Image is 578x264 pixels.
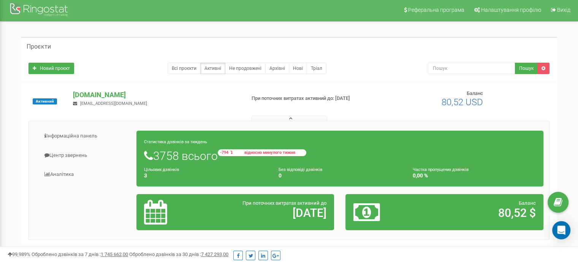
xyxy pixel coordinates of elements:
small: Цільових дзвінків [144,167,179,172]
span: При поточних витратах активний до [242,200,326,206]
a: Архівні [265,63,289,74]
p: [DOMAIN_NAME] [73,90,239,100]
a: Нові [289,63,307,74]
span: Баланс [467,90,483,96]
p: При поточних витратах активний до: [DATE] [252,95,373,102]
div: Open Intercom Messenger [552,221,570,239]
h4: 3 [144,173,267,179]
span: 80,52 USD [442,97,483,107]
a: Інформаційна панель [35,127,137,145]
span: Вихід [557,7,570,13]
span: Активний [33,98,57,104]
a: Активні [200,63,225,74]
small: Частка пропущених дзвінків [413,167,469,172]
span: [EMAIL_ADDRESS][DOMAIN_NAME] [80,101,147,106]
h4: 0,00 % [413,173,536,179]
span: Реферальна програма [408,7,464,13]
h2: 80,52 $ [418,207,536,219]
a: Всі проєкти [168,63,201,74]
a: Тріал [307,63,326,74]
h1: 3758 всього [144,149,536,162]
a: Центр звернень [35,146,137,165]
u: 7 427 293,00 [201,251,228,257]
a: Новий проєкт [29,63,74,74]
span: Оброблено дзвінків за 30 днів : [129,251,228,257]
span: Баланс [519,200,536,206]
small: Статистика дзвінків за тиждень [144,139,207,144]
h4: 0 [279,173,402,179]
button: Пошук [515,63,538,74]
small: Без відповіді дзвінків [279,167,322,172]
h5: Проєкти [27,43,51,50]
span: Оброблено дзвінків за 7 днів : [32,251,128,257]
span: відносно минулого тижня [236,150,304,155]
u: 1 745 662,00 [101,251,128,257]
a: Не продовжені [225,63,266,74]
h2: [DATE] [209,207,326,219]
small: -794 [218,149,306,156]
a: Аналiтика [35,165,137,184]
span: 99,989% [8,251,30,257]
span: Налаштування профілю [481,7,541,13]
input: Пошук [428,63,515,74]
